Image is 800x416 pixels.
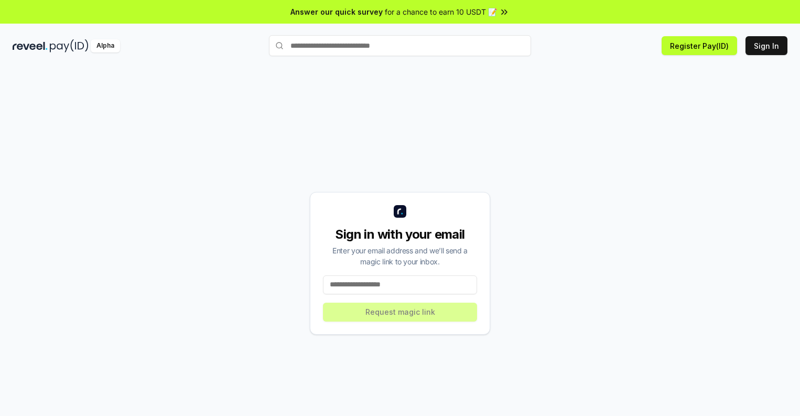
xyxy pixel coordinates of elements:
button: Register Pay(ID) [662,36,737,55]
div: Sign in with your email [323,226,477,243]
img: logo_small [394,205,406,218]
button: Sign In [745,36,787,55]
div: Alpha [91,39,120,52]
span: for a chance to earn 10 USDT 📝 [385,6,497,17]
img: reveel_dark [13,39,48,52]
span: Answer our quick survey [290,6,383,17]
img: pay_id [50,39,89,52]
div: Enter your email address and we’ll send a magic link to your inbox. [323,245,477,267]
